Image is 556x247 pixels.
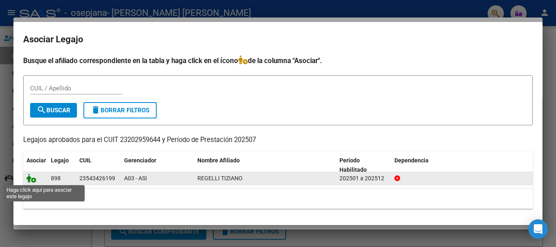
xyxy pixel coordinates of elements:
span: Asociar [26,157,46,164]
span: Periodo Habilitado [339,157,367,173]
span: Borrar Filtros [91,107,149,114]
datatable-header-cell: Gerenciador [121,152,194,179]
div: 202501 a 202512 [339,174,388,183]
span: 898 [51,175,61,181]
mat-icon: search [37,105,46,115]
datatable-header-cell: Periodo Habilitado [336,152,391,179]
span: A03 - ASI [124,175,147,181]
span: REGELLI TIZIANO [197,175,243,181]
datatable-header-cell: Dependencia [391,152,533,179]
span: CUIL [79,157,92,164]
mat-icon: delete [91,105,101,115]
h2: Asociar Legajo [23,32,533,47]
datatable-header-cell: CUIL [76,152,121,179]
datatable-header-cell: Nombre Afiliado [194,152,336,179]
div: 1 registros [23,188,533,209]
span: Legajo [51,157,69,164]
span: Dependencia [394,157,429,164]
span: Nombre Afiliado [197,157,240,164]
button: Buscar [30,103,77,118]
datatable-header-cell: Asociar [23,152,48,179]
datatable-header-cell: Legajo [48,152,76,179]
button: Borrar Filtros [83,102,157,118]
div: Open Intercom Messenger [528,219,548,239]
h4: Busque el afiliado correspondiente en la tabla y haga click en el ícono de la columna "Asociar". [23,55,533,66]
div: 23543426199 [79,174,115,183]
p: Legajos aprobados para el CUIT 23202959644 y Período de Prestación 202507 [23,135,533,145]
span: Gerenciador [124,157,156,164]
span: Buscar [37,107,70,114]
